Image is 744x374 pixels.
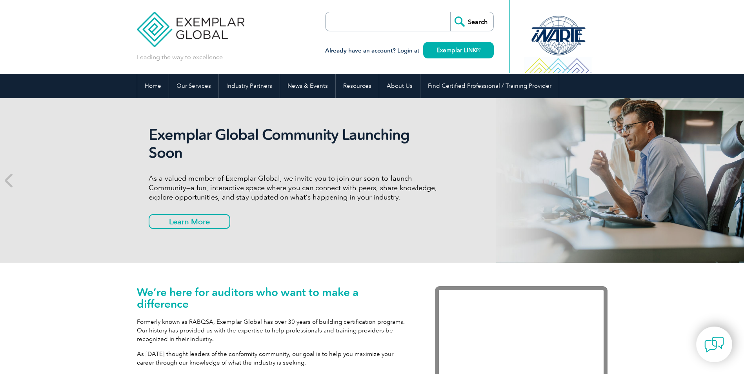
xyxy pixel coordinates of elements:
p: As [DATE] thought leaders of the conformity community, our goal is to help you maximize your care... [137,350,411,367]
h3: Already have an account? Login at [325,46,494,56]
a: Industry Partners [219,74,280,98]
h1: We’re here for auditors who want to make a difference [137,286,411,310]
p: Formerly known as RABQSA, Exemplar Global has over 30 years of building certification programs. O... [137,318,411,343]
a: Learn More [149,214,230,229]
a: Our Services [169,74,218,98]
img: contact-chat.png [704,335,724,354]
p: As a valued member of Exemplar Global, we invite you to join our soon-to-launch Community—a fun, ... [149,174,443,202]
a: News & Events [280,74,335,98]
a: Find Certified Professional / Training Provider [420,74,559,98]
img: open_square.png [476,48,480,52]
p: Leading the way to excellence [137,53,223,62]
a: About Us [379,74,420,98]
h2: Exemplar Global Community Launching Soon [149,126,443,162]
input: Search [450,12,493,31]
a: Exemplar LINK [423,42,494,58]
a: Home [137,74,169,98]
a: Resources [336,74,379,98]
